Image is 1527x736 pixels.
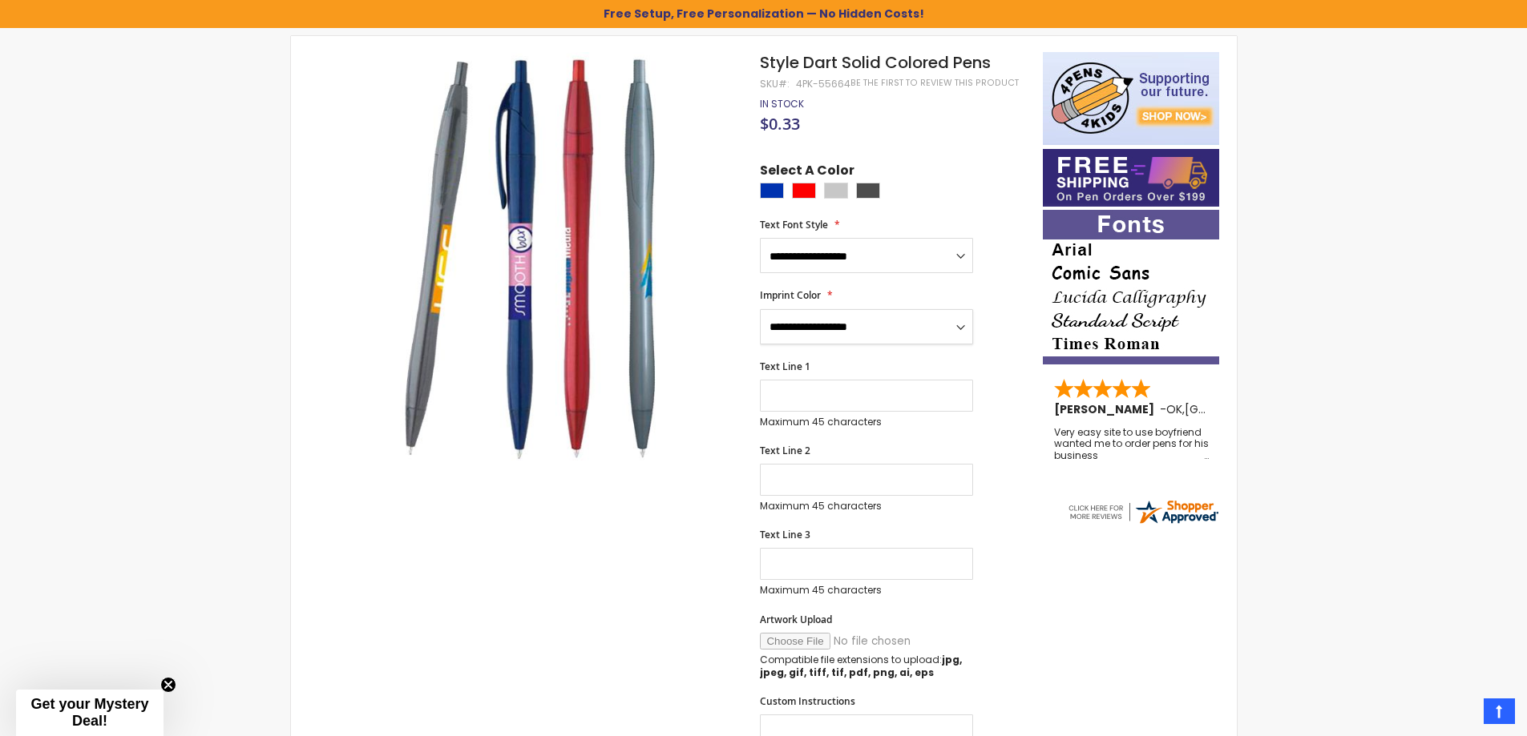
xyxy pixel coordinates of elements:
[760,654,973,679] p: Compatible file extensions to upload:
[760,162,854,183] span: Select A Color
[760,444,810,457] span: Text Line 2
[1066,497,1220,526] img: 4pens.com widget logo
[760,97,804,111] span: In stock
[792,183,816,199] div: Red
[16,690,164,736] div: Get your Mystery Deal!Close teaser
[760,183,784,199] div: Blue
[1066,516,1220,529] a: 4pens.com certificate URL
[760,113,800,135] span: $0.33
[1166,401,1182,417] span: OK
[760,500,973,513] p: Maximum 45 characters
[160,677,176,693] button: Close teaser
[760,218,828,231] span: Text Font Style
[760,584,973,597] p: Maximum 45 characters
[796,78,850,90] div: 4PK-55664
[1043,210,1219,364] img: font-personalization-examples
[824,183,848,199] div: Silver
[760,694,855,708] span: Custom Instructions
[1054,401,1160,417] span: [PERSON_NAME]
[760,77,790,90] strong: SKU
[856,183,880,199] div: Smoke
[1395,693,1527,736] iframe: Google Customer Reviews
[1160,401,1303,417] span: - ,
[850,77,1019,89] a: Be the first to review this product
[323,50,739,466] img: Style Dart Solid Colored Pens
[760,288,821,302] span: Imprint Color
[760,528,810,541] span: Text Line 3
[1185,401,1303,417] span: [GEOGRAPHIC_DATA]
[1054,427,1210,461] div: Very easy site to use boyfriend wanted me to order pens for his business
[760,51,991,74] span: Style Dart Solid Colored Pens
[30,696,148,729] span: Get your Mystery Deal!
[760,98,804,111] div: Availability
[760,653,962,679] strong: jpg, jpeg, gif, tiff, tif, pdf, png, ai, eps
[760,360,810,373] span: Text Line 1
[760,416,973,428] p: Maximum 45 characters
[760,613,832,626] span: Artwork Upload
[1043,52,1219,145] img: 4pens 4 kids
[1043,149,1219,207] img: Free shipping on orders over $199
